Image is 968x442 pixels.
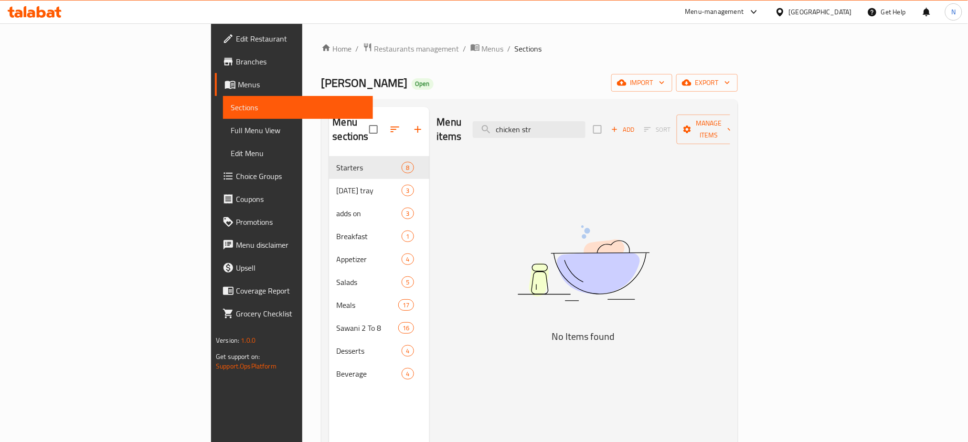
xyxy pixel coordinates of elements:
[216,334,239,347] span: Version:
[337,185,402,196] div: Ramadan tray
[329,202,429,225] div: adds on3
[684,117,733,141] span: Manage items
[337,253,402,265] span: Appetizer
[638,122,677,137] span: Select section first
[215,233,373,256] a: Menu disclaimer
[412,78,434,90] div: Open
[215,50,373,73] a: Branches
[337,185,402,196] span: [DATE] tray
[215,27,373,50] a: Edit Restaurant
[607,122,638,137] button: Add
[399,301,413,310] span: 17
[337,322,399,334] span: Sawani 2 To 8
[464,200,703,326] img: dish.svg
[402,255,413,264] span: 4
[515,43,542,54] span: Sections
[402,231,414,242] div: items
[215,73,373,96] a: Menus
[215,302,373,325] a: Grocery Checklist
[677,115,741,144] button: Manage items
[236,239,365,251] span: Menu disclaimer
[399,324,413,333] span: 16
[329,316,429,339] div: Sawani 2 To 816
[402,163,413,172] span: 8
[329,362,429,385] div: Beverage4
[236,216,365,228] span: Promotions
[402,162,414,173] div: items
[951,7,956,17] span: N
[437,115,462,144] h2: Menu items
[236,33,365,44] span: Edit Restaurant
[337,162,402,173] span: Starters
[607,122,638,137] span: Add item
[482,43,504,54] span: Menus
[236,56,365,67] span: Branches
[402,208,414,219] div: items
[676,74,738,92] button: export
[236,285,365,296] span: Coverage Report
[329,152,429,389] nav: Menu sections
[329,225,429,248] div: Breakfast1
[473,121,585,138] input: search
[216,360,277,372] a: Support.OpsPlatform
[215,165,373,188] a: Choice Groups
[216,350,260,363] span: Get support on:
[223,96,373,119] a: Sections
[402,253,414,265] div: items
[402,345,414,357] div: items
[236,262,365,274] span: Upsell
[412,80,434,88] span: Open
[383,118,406,141] span: Sort sections
[241,334,255,347] span: 1.0.0
[619,77,665,89] span: import
[337,231,402,242] span: Breakfast
[329,294,429,316] div: Meals17
[215,256,373,279] a: Upsell
[223,142,373,165] a: Edit Menu
[374,43,459,54] span: Restaurants management
[402,278,413,287] span: 5
[406,118,429,141] button: Add section
[402,209,413,218] span: 3
[223,119,373,142] a: Full Menu View
[508,43,511,54] li: /
[321,42,738,55] nav: breadcrumb
[402,369,413,379] span: 4
[215,188,373,210] a: Coupons
[337,368,402,379] span: Beverage
[402,276,414,288] div: items
[363,119,383,139] span: Select all sections
[329,248,429,271] div: Appetizer4
[611,74,672,92] button: import
[329,156,429,179] div: Starters8
[329,271,429,294] div: Salads5
[789,7,852,17] div: [GEOGRAPHIC_DATA]
[363,42,459,55] a: Restaurants management
[329,179,429,202] div: [DATE] tray3
[402,185,414,196] div: items
[337,276,402,288] span: Salads
[236,193,365,205] span: Coupons
[470,42,504,55] a: Menus
[337,208,402,219] div: adds on
[337,345,402,357] span: Desserts
[238,79,365,90] span: Menus
[402,232,413,241] span: 1
[321,72,408,94] span: [PERSON_NAME]
[685,6,744,18] div: Menu-management
[402,368,414,379] div: items
[610,124,636,135] span: Add
[329,339,429,362] div: Desserts4
[236,170,365,182] span: Choice Groups
[464,329,703,344] h5: No Items found
[402,186,413,195] span: 3
[337,299,399,311] span: Meals
[231,147,365,159] span: Edit Menu
[231,125,365,136] span: Full Menu View
[231,102,365,113] span: Sections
